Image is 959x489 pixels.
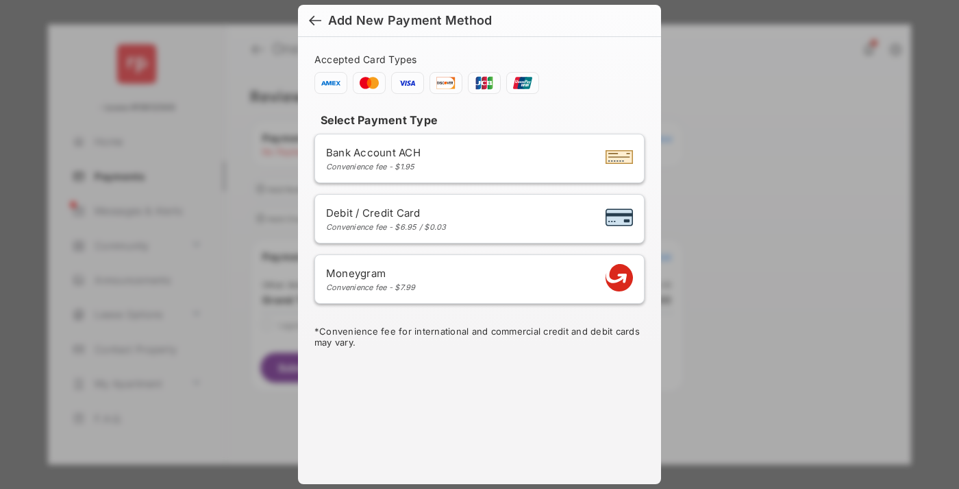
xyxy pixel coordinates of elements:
[326,206,447,219] span: Debit / Credit Card
[326,146,421,159] span: Bank Account ACH
[326,222,447,232] div: Convenience fee - $6.95 / $0.03
[314,326,645,350] div: * Convenience fee for international and commercial credit and debit cards may vary.
[314,113,645,127] h4: Select Payment Type
[314,53,423,65] span: Accepted Card Types
[326,283,416,292] div: Convenience fee - $7.99
[326,267,416,280] span: Moneygram
[326,162,421,171] div: Convenience fee - $1.95
[328,13,492,28] div: Add New Payment Method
